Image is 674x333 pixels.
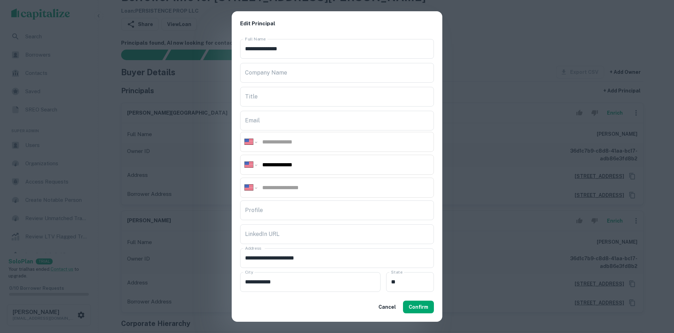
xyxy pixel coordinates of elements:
[232,11,442,36] h2: Edit Principal
[391,269,402,275] label: State
[245,245,261,251] label: Address
[245,269,253,275] label: City
[245,36,266,42] label: Full Name
[639,277,674,310] iframe: Chat Widget
[376,301,399,313] button: Cancel
[403,301,434,313] button: Confirm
